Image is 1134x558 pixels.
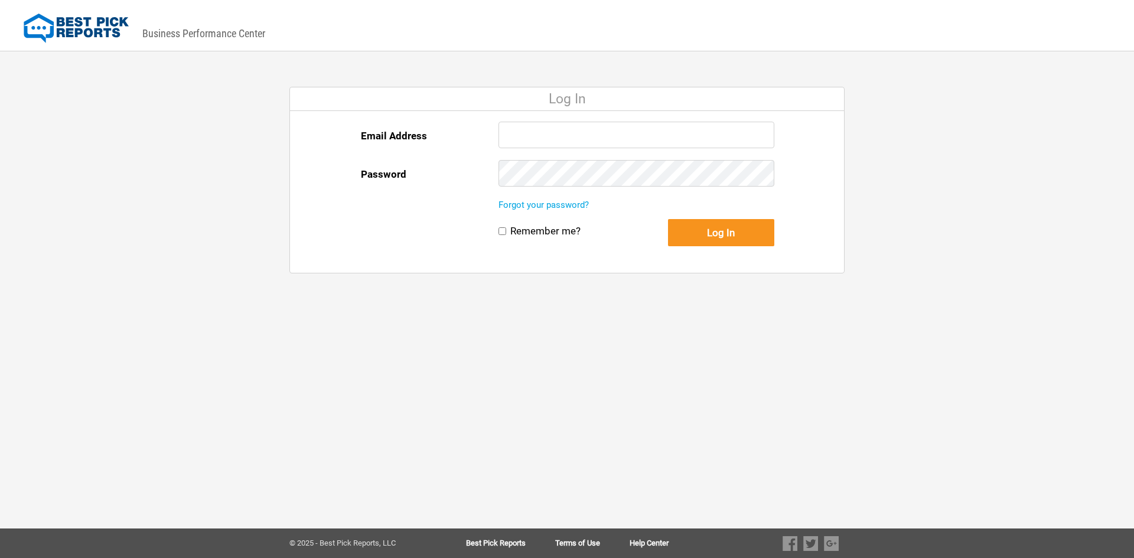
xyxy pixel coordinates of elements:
[498,200,589,210] a: Forgot your password?
[630,539,669,547] a: Help Center
[510,225,581,237] label: Remember me?
[289,539,428,547] div: © 2025 - Best Pick Reports, LLC
[466,539,555,547] a: Best Pick Reports
[555,539,630,547] a: Terms of Use
[668,219,774,246] button: Log In
[361,122,427,150] label: Email Address
[361,160,406,188] label: Password
[290,87,844,111] div: Log In
[24,14,129,43] img: Best Pick Reports Logo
